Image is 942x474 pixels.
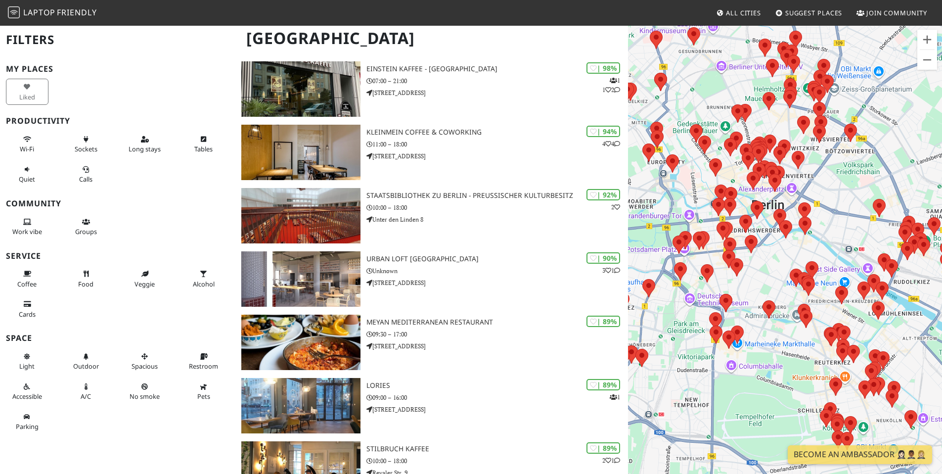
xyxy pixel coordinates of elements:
h3: My Places [6,64,229,74]
p: 4 4 [602,139,620,148]
p: 2 [611,202,620,212]
button: Accessible [6,379,48,405]
h3: Staatsbibliothek zu Berlin - Preußischer Kulturbesitz [366,191,628,200]
button: Coffee [6,266,48,292]
span: Join Community [866,8,927,17]
span: Work-friendly tables [194,144,213,153]
p: [STREET_ADDRESS] [366,88,628,97]
h3: Meyan Mediterranean Restaurant [366,318,628,327]
p: Unknown [366,266,628,276]
button: Spacious [124,348,166,375]
span: Power sockets [75,144,97,153]
h3: KleinMein Coffee & Coworking [366,128,628,137]
button: Pets [182,379,225,405]
button: Wi-Fi [6,131,48,157]
button: A/C [65,379,107,405]
button: Calls [65,161,107,188]
img: Staatsbibliothek zu Berlin - Preußischer Kulturbesitz [241,188,360,243]
p: [STREET_ADDRESS] [366,151,628,161]
h3: Lories [366,381,628,390]
span: Video/audio calls [79,175,92,184]
p: [STREET_ADDRESS] [366,405,628,414]
p: 1 [610,392,620,402]
a: Meyan Mediterranean Restaurant | 89% Meyan Mediterranean Restaurant 09:30 – 17:00 [STREET_ADDRESS] [235,315,628,370]
div: | 98% [586,62,620,74]
a: All Cities [712,4,765,22]
img: KleinMein Coffee & Coworking [241,125,360,180]
p: 09:30 – 17:00 [366,330,628,339]
button: Restroom [182,348,225,375]
h3: Service [6,251,229,261]
p: 07:00 – 21:00 [366,76,628,86]
a: Staatsbibliothek zu Berlin - Preußischer Kulturbesitz | 92% 2 Staatsbibliothek zu Berlin - Preußi... [235,188,628,243]
div: | 89% [586,316,620,327]
a: Einstein Kaffee - Charlottenburg | 98% 112 Einstein Kaffee - [GEOGRAPHIC_DATA] 07:00 – 21:00 [STR... [235,61,628,117]
span: Food [78,280,93,288]
h3: Stilbruch Kaffee [366,445,628,453]
button: Zoom in [917,30,937,49]
img: Meyan Mediterranean Restaurant [241,315,360,370]
img: URBAN LOFT Berlin [241,251,360,307]
a: Suggest Places [771,4,847,22]
img: LaptopFriendly [8,6,20,18]
span: Group tables [75,227,97,236]
p: 09:00 – 16:00 [366,393,628,402]
button: Groups [65,214,107,240]
img: Einstein Kaffee - Charlottenburg [241,61,360,117]
span: Veggie [135,280,155,288]
span: Alcohol [193,280,215,288]
span: Quiet [19,175,35,184]
h3: Space [6,333,229,343]
button: Long stays [124,131,166,157]
span: Outdoor area [73,362,99,371]
a: URBAN LOFT Berlin | 90% 31 URBAN LOFT [GEOGRAPHIC_DATA] Unknown [STREET_ADDRESS] [235,251,628,307]
a: LaptopFriendly LaptopFriendly [8,4,97,22]
span: People working [12,227,42,236]
div: | 92% [586,189,620,200]
span: All Cities [726,8,761,17]
span: Friendly [57,7,96,18]
button: Quiet [6,161,48,188]
div: | 89% [586,379,620,390]
button: Sockets [65,131,107,157]
span: Natural light [19,362,35,371]
a: KleinMein Coffee & Coworking | 94% 44 KleinMein Coffee & Coworking 11:00 – 18:00 [STREET_ADDRESS] [235,125,628,180]
p: 2 1 [602,456,620,465]
button: Light [6,348,48,375]
p: 11:00 – 18:00 [366,140,628,149]
p: Unter den Linden 8 [366,215,628,224]
h1: [GEOGRAPHIC_DATA] [238,25,626,52]
span: Pet friendly [197,392,210,401]
div: | 94% [586,126,620,137]
span: Accessible [12,392,42,401]
button: Work vibe [6,214,48,240]
h3: URBAN LOFT [GEOGRAPHIC_DATA] [366,255,628,263]
span: Laptop [23,7,55,18]
p: [STREET_ADDRESS] [366,341,628,351]
a: Lories | 89% 1 Lories 09:00 – 16:00 [STREET_ADDRESS] [235,378,628,433]
h2: Filters [6,25,229,55]
button: Food [65,266,107,292]
a: Join Community [852,4,931,22]
button: Zoom out [917,50,937,70]
h3: Community [6,199,229,208]
p: [STREET_ADDRESS] [366,278,628,287]
span: Spacious [132,362,158,371]
span: Stable Wi-Fi [20,144,34,153]
button: Veggie [124,266,166,292]
span: Credit cards [19,310,36,319]
span: Smoke free [130,392,160,401]
span: Air conditioned [81,392,91,401]
span: Long stays [129,144,161,153]
span: Coffee [17,280,37,288]
div: | 89% [586,442,620,454]
p: 1 1 2 [602,76,620,95]
h3: Einstein Kaffee - [GEOGRAPHIC_DATA] [366,65,628,73]
p: 10:00 – 18:00 [366,456,628,466]
button: Outdoor [65,348,107,375]
span: Parking [16,422,39,431]
p: 10:00 – 18:00 [366,203,628,212]
h3: Productivity [6,116,229,126]
img: Lories [241,378,360,433]
button: Tables [182,131,225,157]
